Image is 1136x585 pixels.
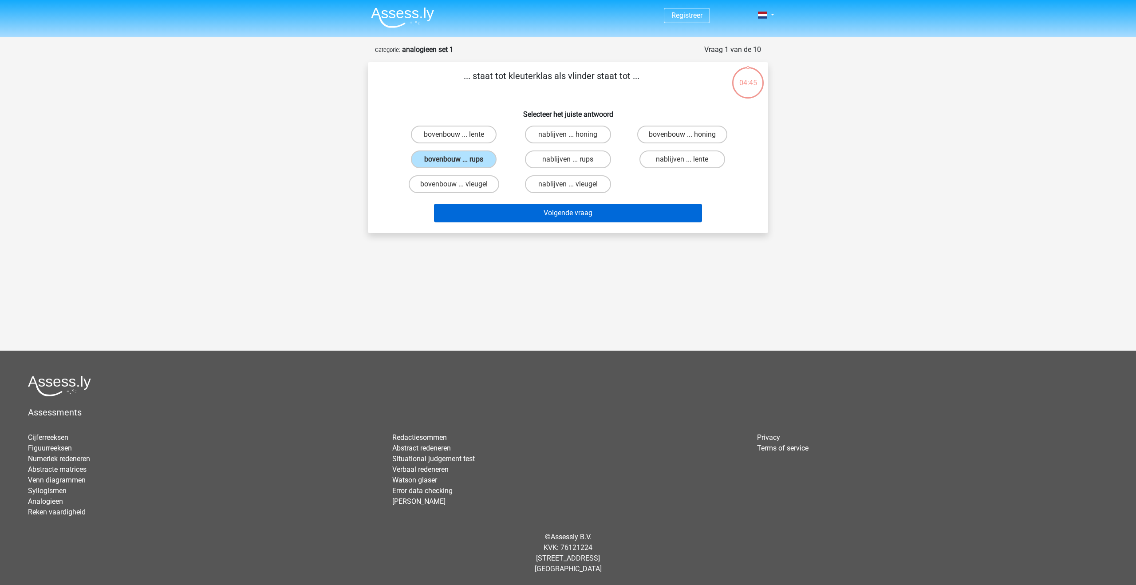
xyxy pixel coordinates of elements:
label: bovenbouw ... lente [411,126,497,143]
a: Cijferreeksen [28,433,68,442]
a: Error data checking [392,486,453,495]
a: [PERSON_NAME] [392,497,446,506]
label: bovenbouw ... honing [637,126,727,143]
p: ... staat tot kleuterklas als vlinder staat tot ... [382,69,721,96]
label: nablijven ... lente [639,150,725,168]
label: nablijven ... vleugel [525,175,611,193]
h6: Selecteer het juiste antwoord [382,103,754,119]
a: Syllogismen [28,486,67,495]
label: nablijven ... honing [525,126,611,143]
img: Assessly logo [28,376,91,396]
a: Watson glaser [392,476,437,484]
h5: Assessments [28,407,1108,418]
button: Volgende vraag [434,204,702,222]
div: Vraag 1 van de 10 [704,44,761,55]
a: Reken vaardigheid [28,508,86,516]
strong: analogieen set 1 [402,45,454,54]
label: bovenbouw ... vleugel [409,175,499,193]
a: Venn diagrammen [28,476,86,484]
a: Figuurreeksen [28,444,72,452]
a: Registreer [671,11,702,20]
a: Assessly B.V. [551,533,592,541]
a: Verbaal redeneren [392,465,449,474]
a: Situational judgement test [392,455,475,463]
label: bovenbouw ... rups [411,150,497,168]
a: Numeriek redeneren [28,455,90,463]
div: © KVK: 76121224 [STREET_ADDRESS] [GEOGRAPHIC_DATA] [21,525,1115,581]
a: Analogieen [28,497,63,506]
a: Abstract redeneren [392,444,451,452]
label: nablijven ... rups [525,150,611,168]
a: Redactiesommen [392,433,447,442]
img: Assessly [371,7,434,28]
a: Abstracte matrices [28,465,87,474]
a: Privacy [757,433,780,442]
div: 04:45 [731,66,765,88]
small: Categorie: [375,47,400,53]
a: Terms of service [757,444,809,452]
